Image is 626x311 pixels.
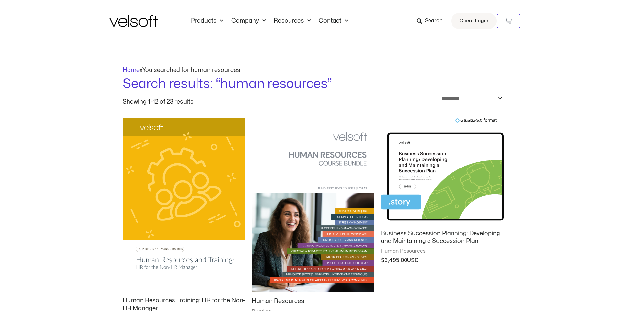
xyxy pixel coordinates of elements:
[381,248,503,255] span: Human Resources
[381,230,503,245] h2: Business Succession Planning: Developing and Maintaining a Succession Plan
[381,230,503,248] a: Business Succession Planning: Developing and Maintaining a Succession Plan
[142,67,240,73] span: You searched for human resources
[417,15,447,27] a: Search
[187,17,352,25] nav: Menu
[252,118,374,292] img: human resources employee training courses
[381,258,407,263] bdi: 3,495.00
[381,258,384,263] span: $
[315,17,352,25] a: ContactMenu Toggle
[437,93,504,103] select: Shop order
[270,17,315,25] a: ResourcesMenu Toggle
[123,75,504,93] h1: Search results: “human resources”
[451,13,497,29] a: Client Login
[187,17,227,25] a: ProductsMenu Toggle
[123,67,240,73] span: »
[109,15,158,27] img: Velsoft Training Materials
[123,99,194,105] p: Showing 1–12 of 23 results
[252,298,374,305] h2: Human Resources
[252,298,374,308] a: Human Resources
[459,17,488,25] span: Client Login
[381,118,503,225] img: Business Succession Planning: Developing and Maintaining a Succession Plan
[227,17,270,25] a: CompanyMenu Toggle
[425,17,443,25] span: Search
[123,118,245,292] img: Human Resources Training: HR for the Non-HR Manager
[123,67,140,73] a: Home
